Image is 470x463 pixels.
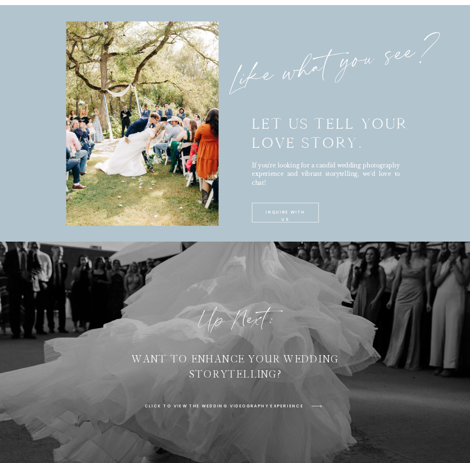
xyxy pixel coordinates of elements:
a: Want to enhance your wedding storytelling? [91,352,379,382]
a: click to view the wedding videography experience [145,403,304,410]
p: If you're looking for a candid wedding photography experience and vibrant storytelling, we'd love... [252,161,400,189]
a: INQUIRE with us [261,209,310,216]
h2: Let Us Tell Your Love Story. [252,114,422,153]
p: Up Next: [88,299,383,346]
